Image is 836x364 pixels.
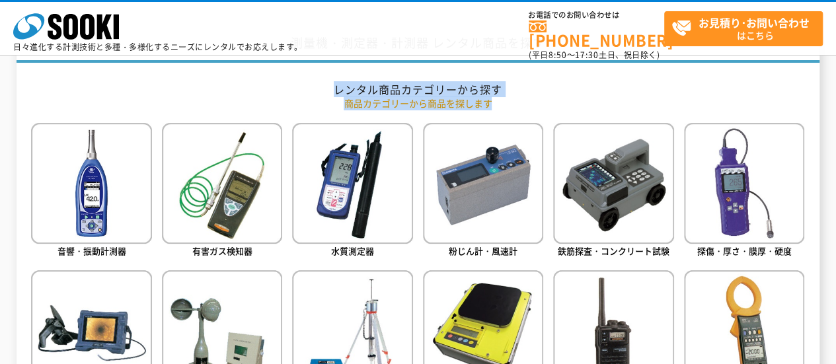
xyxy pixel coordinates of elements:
span: 音響・振動計測器 [57,244,126,257]
a: 鉄筋探査・コンクリート試験 [553,123,673,260]
span: 有害ガス検知器 [192,244,252,257]
p: 商品カテゴリーから商品を探します [31,96,804,110]
img: 有害ガス検知器 [162,123,282,243]
span: お電話でのお問い合わせは [529,11,664,19]
img: 音響・振動計測器 [31,123,151,243]
span: 17:30 [575,49,599,61]
span: 探傷・厚さ・膜厚・硬度 [697,244,792,257]
span: 鉄筋探査・コンクリート試験 [558,244,669,257]
p: 日々進化する計測技術と多種・多様化するニーズにレンタルでお応えします。 [13,43,303,51]
span: 水質測定器 [331,244,374,257]
span: 粉じん計・風速計 [449,244,517,257]
a: 水質測定器 [292,123,412,260]
img: 水質測定器 [292,123,412,243]
a: お見積り･お問い合わせはこちら [664,11,823,46]
img: 鉄筋探査・コンクリート試験 [553,123,673,243]
span: (平日 ～ 土日、祝日除く) [529,49,660,61]
span: はこちら [671,12,822,45]
strong: お見積り･お問い合わせ [699,15,810,30]
a: 有害ガス検知器 [162,123,282,260]
span: 8:50 [549,49,567,61]
a: [PHONE_NUMBER] [529,20,664,48]
img: 探傷・厚さ・膜厚・硬度 [684,123,804,243]
a: 音響・振動計測器 [31,123,151,260]
img: 粉じん計・風速計 [423,123,543,243]
a: 粉じん計・風速計 [423,123,543,260]
h2: レンタル商品カテゴリーから探す [31,83,804,96]
a: 探傷・厚さ・膜厚・硬度 [684,123,804,260]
